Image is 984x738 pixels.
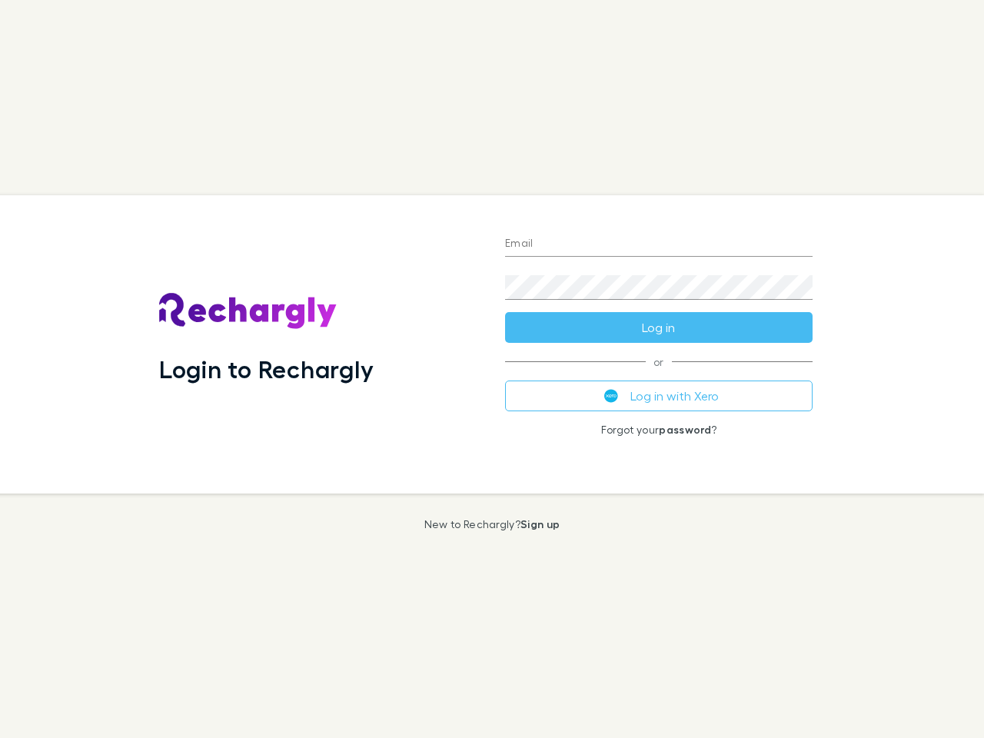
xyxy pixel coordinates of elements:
button: Log in with Xero [505,381,813,411]
span: or [505,361,813,362]
a: Sign up [520,517,560,530]
img: Xero's logo [604,389,618,403]
a: password [659,423,711,436]
img: Rechargly's Logo [159,293,337,330]
h1: Login to Rechargly [159,354,374,384]
button: Log in [505,312,813,343]
p: Forgot your ? [505,424,813,436]
p: New to Rechargly? [424,518,560,530]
